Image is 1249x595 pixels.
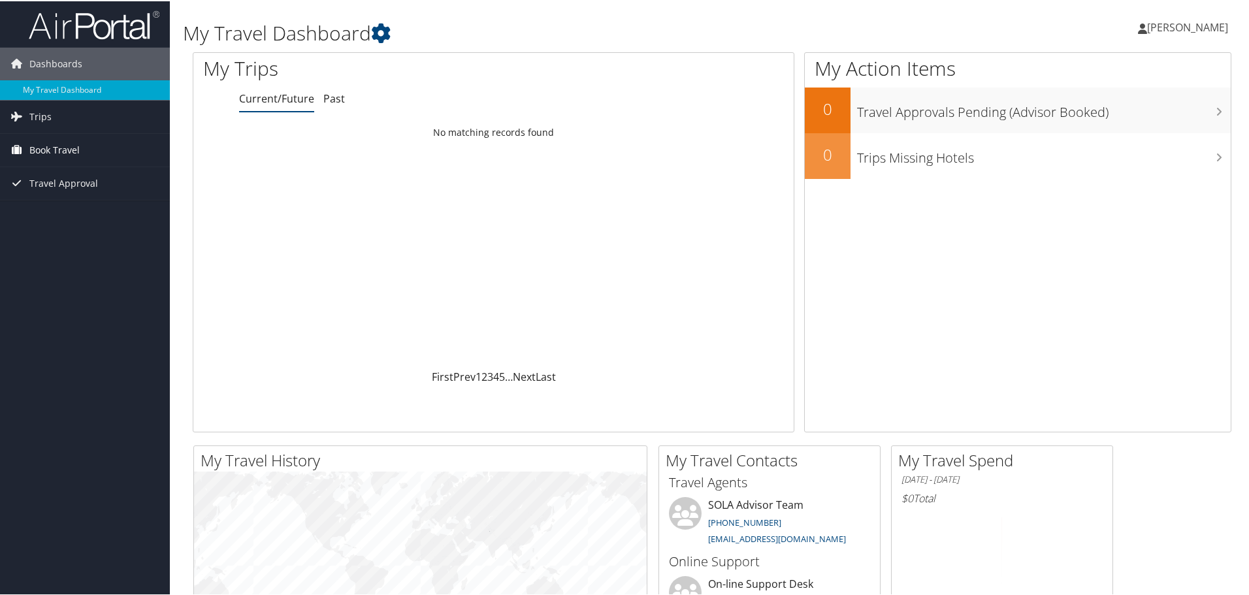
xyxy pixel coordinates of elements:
[29,133,80,165] span: Book Travel
[499,368,505,383] a: 5
[805,132,1231,178] a: 0Trips Missing Hotels
[1147,19,1228,33] span: [PERSON_NAME]
[203,54,534,81] h1: My Trips
[857,141,1231,166] h3: Trips Missing Hotels
[193,120,794,143] td: No matching records found
[901,490,913,504] span: $0
[29,166,98,199] span: Travel Approval
[708,532,846,543] a: [EMAIL_ADDRESS][DOMAIN_NAME]
[453,368,476,383] a: Prev
[29,99,52,132] span: Trips
[669,472,870,490] h3: Travel Agents
[805,86,1231,132] a: 0Travel Approvals Pending (Advisor Booked)
[662,496,877,549] li: SOLA Advisor Team
[805,54,1231,81] h1: My Action Items
[323,90,345,105] a: Past
[669,551,870,570] h3: Online Support
[493,368,499,383] a: 4
[805,142,851,165] h2: 0
[29,46,82,79] span: Dashboards
[476,368,481,383] a: 1
[432,368,453,383] a: First
[1138,7,1241,46] a: [PERSON_NAME]
[201,448,647,470] h2: My Travel History
[898,448,1112,470] h2: My Travel Spend
[29,8,159,39] img: airportal-logo.png
[805,97,851,119] h2: 0
[536,368,556,383] a: Last
[481,368,487,383] a: 2
[708,515,781,527] a: [PHONE_NUMBER]
[513,368,536,383] a: Next
[239,90,314,105] a: Current/Future
[901,490,1103,504] h6: Total
[901,472,1103,485] h6: [DATE] - [DATE]
[666,448,880,470] h2: My Travel Contacts
[505,368,513,383] span: …
[857,95,1231,120] h3: Travel Approvals Pending (Advisor Booked)
[183,18,888,46] h1: My Travel Dashboard
[487,368,493,383] a: 3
